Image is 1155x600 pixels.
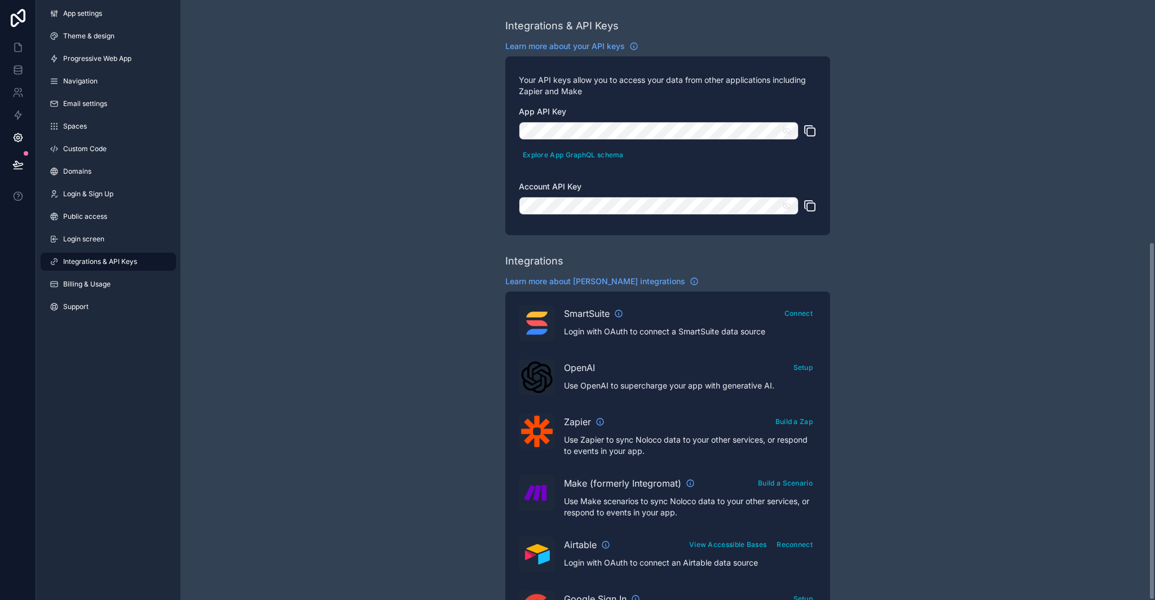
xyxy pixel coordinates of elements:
img: Make (formerly Integromat) [521,477,553,509]
a: Build a Scenario [754,477,817,488]
p: Use OpenAI to supercharge your app with generative AI. [564,380,817,391]
button: Explore App GraphQL schema [519,147,628,163]
span: Billing & Usage [63,280,111,289]
img: SmartSuite [521,307,553,339]
a: App settings [41,5,176,23]
img: Zapier [521,416,553,447]
div: Integrations [505,253,563,269]
a: Support [41,298,176,316]
span: Integrations & API Keys [63,257,137,266]
span: Domains [63,167,91,176]
span: Make (formerly Integromat) [564,477,681,490]
p: Use Zapier to sync Noloco data to your other services, or respond to events in your app. [564,434,817,457]
a: Build a Zap [772,415,817,426]
span: App API Key [519,107,566,116]
a: Login screen [41,230,176,248]
span: Navigation [63,77,98,86]
span: Support [63,302,89,311]
span: Email settings [63,99,107,108]
a: Login & Sign Up [41,185,176,203]
a: Learn more about your API keys [505,41,638,52]
a: Setup [790,361,817,372]
span: Airtable [564,538,597,552]
img: OpenAI [521,361,553,393]
a: Billing & Usage [41,275,176,293]
button: View Accessible Bases [685,536,770,553]
a: Domains [41,162,176,180]
a: Integrations & API Keys [41,253,176,271]
span: Public access [63,212,107,221]
span: OpenAI [564,361,595,374]
span: Spaces [63,122,87,131]
span: Learn more about [PERSON_NAME] integrations [505,276,685,287]
div: Integrations & API Keys [505,18,619,34]
span: Progressive Web App [63,54,131,63]
span: Learn more about your API keys [505,41,625,52]
a: Spaces [41,117,176,135]
button: Reconnect [773,536,817,553]
a: Navigation [41,72,176,90]
span: Login & Sign Up [63,189,113,198]
span: SmartSuite [564,307,610,320]
span: Zapier [564,415,591,429]
a: Reconnect [773,538,817,549]
p: Login with OAuth to connect an Airtable data source [564,557,817,568]
p: Login with OAuth to connect a SmartSuite data source [564,326,817,337]
a: Progressive Web App [41,50,176,68]
img: Airtable [521,544,553,565]
span: App settings [63,9,102,18]
span: Custom Code [63,144,107,153]
span: Account API Key [519,182,581,191]
a: Email settings [41,95,176,113]
a: Public access [41,208,176,226]
span: Theme & design [63,32,114,41]
button: Build a Zap [772,413,817,430]
p: Use Make scenarios to sync Noloco data to your other services, or respond to events in your app. [564,496,817,518]
a: Custom Code [41,140,176,158]
span: Login screen [63,235,104,244]
a: Theme & design [41,27,176,45]
p: Your API keys allow you to access your data from other applications including Zapier and Make [519,74,817,97]
a: Connect [781,307,817,318]
a: View Accessible Bases [685,538,770,549]
button: Setup [790,359,817,376]
a: Explore App GraphQL schema [519,148,628,160]
a: Learn more about [PERSON_NAME] integrations [505,276,699,287]
button: Connect [781,305,817,321]
button: Build a Scenario [754,475,817,491]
